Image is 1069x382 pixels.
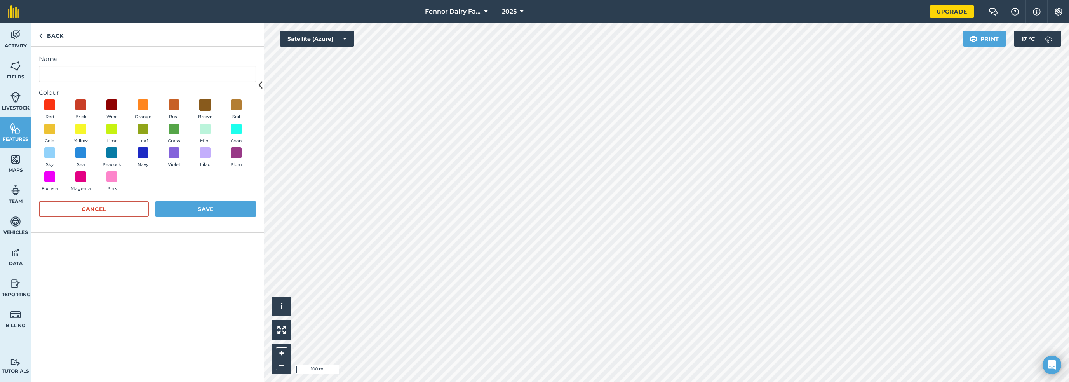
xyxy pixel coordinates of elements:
[163,124,185,145] button: Grass
[8,5,19,18] img: fieldmargin Logo
[231,138,242,145] span: Cyan
[276,359,287,370] button: –
[225,147,247,168] button: Plum
[107,185,117,192] span: Pink
[132,124,154,145] button: Leaf
[168,138,180,145] span: Grass
[103,161,121,168] span: Peacock
[425,7,481,16] span: Fennor Dairy Farm
[10,247,21,258] img: svg+xml;base64,PD94bWwgdmVyc2lvbj0iMS4wIiBlbmNvZGluZz0idXRmLTgiPz4KPCEtLSBHZW5lcmF0b3I6IEFkb2JlIE...
[155,201,256,217] button: Save
[106,138,118,145] span: Lime
[194,124,216,145] button: Mint
[70,147,92,168] button: Sea
[1041,31,1057,47] img: svg+xml;base64,PD94bWwgdmVyc2lvbj0iMS4wIiBlbmNvZGluZz0idXRmLTgiPz4KPCEtLSBHZW5lcmF0b3I6IEFkb2JlIE...
[1043,356,1061,374] div: Open Intercom Messenger
[1010,8,1020,16] img: A question mark icon
[138,161,148,168] span: Navy
[77,161,85,168] span: Sea
[930,5,974,18] a: Upgrade
[39,99,61,120] button: Red
[70,171,92,192] button: Magenta
[42,185,58,192] span: Fuchsia
[10,309,21,321] img: svg+xml;base64,PD94bWwgdmVyc2lvbj0iMS4wIiBlbmNvZGluZz0idXRmLTgiPz4KPCEtLSBHZW5lcmF0b3I6IEFkb2JlIE...
[135,113,151,120] span: Orange
[200,138,210,145] span: Mint
[132,99,154,120] button: Orange
[46,161,54,168] span: Sky
[39,88,256,98] label: Colour
[10,185,21,196] img: svg+xml;base64,PD94bWwgdmVyc2lvbj0iMS4wIiBlbmNvZGluZz0idXRmLTgiPz4KPCEtLSBHZW5lcmF0b3I6IEFkb2JlIE...
[230,161,242,168] span: Plum
[10,153,21,165] img: svg+xml;base64,PHN2ZyB4bWxucz0iaHR0cDovL3d3dy53My5vcmcvMjAwMC9zdmciIHdpZHRoPSI1NiIgaGVpZ2h0PSI2MC...
[163,99,185,120] button: Rust
[194,147,216,168] button: Lilac
[169,113,179,120] span: Rust
[225,124,247,145] button: Cyan
[39,31,42,40] img: svg+xml;base64,PHN2ZyB4bWxucz0iaHR0cDovL3d3dy53My5vcmcvMjAwMC9zdmciIHdpZHRoPSI5IiBoZWlnaHQ9IjI0Ii...
[198,113,212,120] span: Brown
[39,124,61,145] button: Gold
[276,347,287,359] button: +
[70,124,92,145] button: Yellow
[1054,8,1063,16] img: A cog icon
[10,278,21,290] img: svg+xml;base64,PD94bWwgdmVyc2lvbj0iMS4wIiBlbmNvZGluZz0idXRmLTgiPz4KPCEtLSBHZW5lcmF0b3I6IEFkb2JlIE...
[10,60,21,72] img: svg+xml;base64,PHN2ZyB4bWxucz0iaHR0cDovL3d3dy53My5vcmcvMjAwMC9zdmciIHdpZHRoPSI1NiIgaGVpZ2h0PSI2MC...
[10,29,21,41] img: svg+xml;base64,PD94bWwgdmVyc2lvbj0iMS4wIiBlbmNvZGluZz0idXRmLTgiPz4KPCEtLSBHZW5lcmF0b3I6IEFkb2JlIE...
[101,124,123,145] button: Lime
[272,297,291,316] button: i
[168,161,181,168] span: Violet
[106,113,118,120] span: Wine
[71,185,91,192] span: Magenta
[101,171,123,192] button: Pink
[74,138,88,145] span: Yellow
[45,138,55,145] span: Gold
[1014,31,1061,47] button: 17 °C
[963,31,1006,47] button: Print
[10,91,21,103] img: svg+xml;base64,PD94bWwgdmVyc2lvbj0iMS4wIiBlbmNvZGluZz0idXRmLTgiPz4KPCEtLSBHZW5lcmF0b3I6IEFkb2JlIE...
[138,138,148,145] span: Leaf
[39,171,61,192] button: Fuchsia
[232,113,240,120] span: Soil
[280,31,354,47] button: Satellite (Azure)
[10,122,21,134] img: svg+xml;base64,PHN2ZyB4bWxucz0iaHR0cDovL3d3dy53My5vcmcvMjAwMC9zdmciIHdpZHRoPSI1NiIgaGVpZ2h0PSI2MC...
[75,113,87,120] span: Brick
[194,99,216,120] button: Brown
[280,302,283,311] span: i
[101,147,123,168] button: Peacock
[277,326,286,334] img: Four arrows, one pointing top left, one top right, one bottom right and the last bottom left
[70,99,92,120] button: Brick
[989,8,998,16] img: Two speech bubbles overlapping with the left bubble in the forefront
[502,7,517,16] span: 2025
[39,201,149,217] button: Cancel
[225,99,247,120] button: Soil
[1022,31,1035,47] span: 17 ° C
[163,147,185,168] button: Violet
[1033,7,1041,16] img: svg+xml;base64,PHN2ZyB4bWxucz0iaHR0cDovL3d3dy53My5vcmcvMjAwMC9zdmciIHdpZHRoPSIxNyIgaGVpZ2h0PSIxNy...
[10,216,21,227] img: svg+xml;base64,PD94bWwgdmVyc2lvbj0iMS4wIiBlbmNvZGluZz0idXRmLTgiPz4KPCEtLSBHZW5lcmF0b3I6IEFkb2JlIE...
[10,359,21,366] img: svg+xml;base64,PD94bWwgdmVyc2lvbj0iMS4wIiBlbmNvZGluZz0idXRmLTgiPz4KPCEtLSBHZW5lcmF0b3I6IEFkb2JlIE...
[39,147,61,168] button: Sky
[132,147,154,168] button: Navy
[970,34,977,44] img: svg+xml;base64,PHN2ZyB4bWxucz0iaHR0cDovL3d3dy53My5vcmcvMjAwMC9zdmciIHdpZHRoPSIxOSIgaGVpZ2h0PSIyNC...
[45,113,54,120] span: Red
[101,99,123,120] button: Wine
[31,23,71,46] a: Back
[200,161,210,168] span: Lilac
[39,54,256,64] label: Name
